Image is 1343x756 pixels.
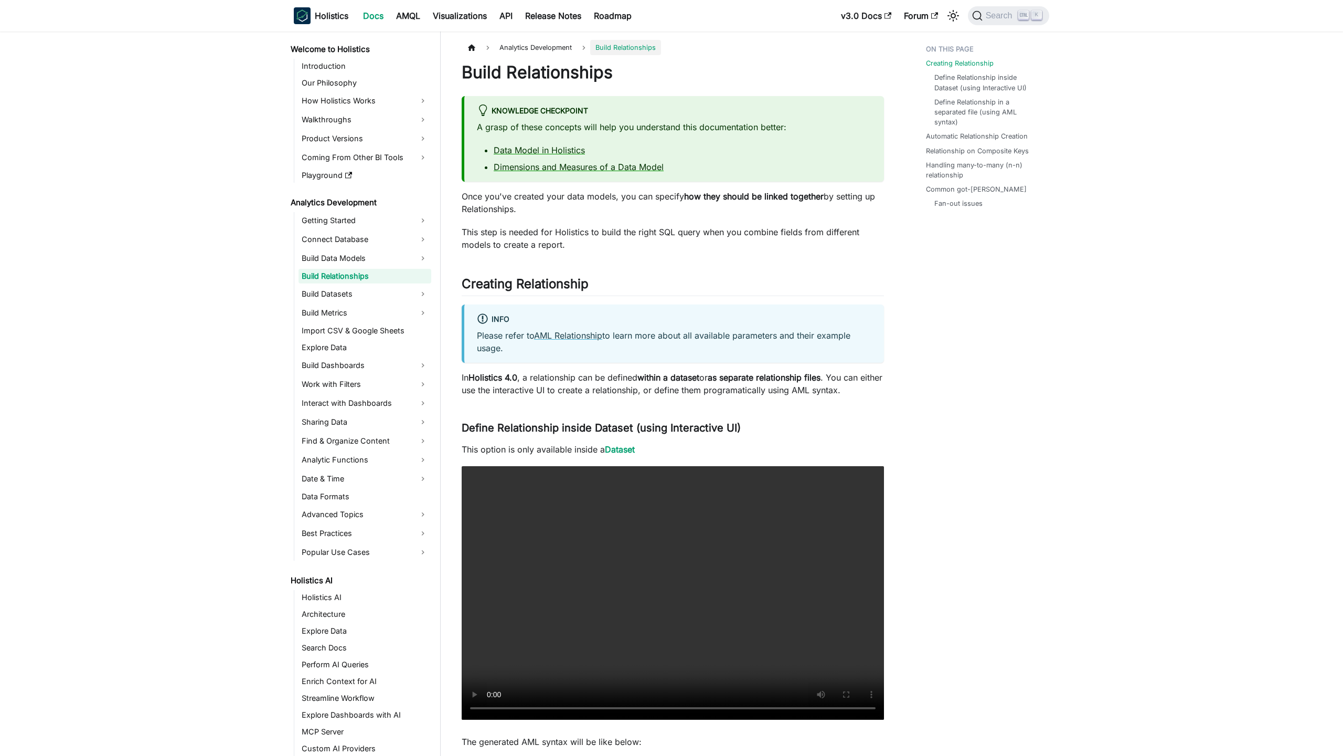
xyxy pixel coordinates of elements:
a: Relationship on Composite Keys [926,146,1029,156]
a: Date & Time [299,470,431,487]
a: Welcome to Holistics [287,42,431,57]
div: Knowledge Checkpoint [477,104,871,118]
a: Best Practices [299,525,431,542]
strong: within a dataset [637,372,699,383]
a: Advanced Topics [299,506,431,523]
button: Search (Ctrl+K) [968,6,1049,25]
a: Walkthroughs [299,111,431,128]
a: Fan-out issues [934,198,983,208]
a: Creating Relationship [926,58,994,68]
a: Coming From Other BI Tools [299,149,431,166]
a: Introduction [299,59,431,73]
a: Build Dashboards [299,357,431,374]
a: How Holistics Works [299,92,431,109]
button: Switch between dark and light mode (currently light mode) [945,7,962,24]
a: Build Metrics [299,304,431,321]
a: Define Relationship in a separated file (using AML syntax) [934,97,1039,128]
a: Build Datasets [299,286,431,302]
a: Dimensions and Measures of a Data Model [494,162,664,172]
h3: Define Relationship inside Dataset (using Interactive UI) [462,422,884,435]
h2: Creating Relationship [462,276,884,296]
a: Our Philosophy [299,76,431,90]
a: Analytics Development [287,195,431,210]
a: Work with Filters [299,376,431,393]
a: Build Data Models [299,250,431,267]
p: A grasp of these concepts will help you understand this documentation better: [477,121,871,133]
a: Roadmap [588,7,638,24]
a: Streamline Workflow [299,691,431,706]
a: Build Relationships [299,269,431,283]
p: This step is needed for Holistics to build the right SQL query when you combine fields from diffe... [462,226,884,251]
a: Perform AI Queries [299,657,431,672]
p: This option is only available inside a [462,443,884,456]
nav: Breadcrumbs [462,40,884,55]
a: Data Formats [299,489,431,504]
p: Please refer to to learn more about all available parameters and their example usage. [477,329,871,354]
div: info [477,313,871,327]
span: Analytics Development [494,40,577,55]
video: Your browser does not support embedding video, but you can . [462,466,884,720]
a: AMQL [390,7,427,24]
nav: Docs sidebar [283,31,441,756]
a: Connect Database [299,231,431,248]
a: Dataset [605,444,635,455]
b: Holistics [315,9,348,22]
a: Import CSV & Google Sheets [299,323,431,338]
a: MCP Server [299,724,431,739]
a: Interact with Dashboards [299,395,431,412]
kbd: K [1031,10,1042,20]
a: Visualizations [427,7,493,24]
strong: as separate relationship files [708,372,820,383]
span: Search [983,11,1019,20]
a: Docs [357,7,390,24]
a: Playground [299,168,431,183]
a: Forum [898,7,944,24]
a: Getting Started [299,212,431,229]
a: Release Notes [519,7,588,24]
a: Common got-[PERSON_NAME] [926,184,1027,194]
a: Explore Data [299,624,431,638]
a: Product Versions [299,130,431,147]
strong: how they should be linked together [684,191,824,202]
p: In , a relationship can be defined or . You can either use the interactive UI to create a relatio... [462,371,884,396]
span: Build Relationships [590,40,661,55]
a: Architecture [299,607,431,622]
a: API [493,7,519,24]
a: Handling many-to-many (n-n) relationship [926,160,1043,180]
a: v3.0 Docs [835,7,898,24]
a: Search Docs [299,640,431,655]
a: Home page [462,40,482,55]
a: Popular Use Cases [299,544,431,561]
a: Automatic Relationship Creation [926,131,1028,141]
a: Explore Data [299,340,431,355]
a: Analytic Functions [299,451,431,468]
a: Define Relationship inside Dataset (using Interactive UI) [934,72,1039,92]
a: Holistics AI [287,573,431,588]
img: Holistics [294,7,311,24]
a: Data Model in Holistics [494,145,585,155]
p: Once you've created your data models, you can specify by setting up Relationships. [462,190,884,215]
a: HolisticsHolistics [294,7,348,24]
a: Sharing Data [299,414,431,430]
strong: Holistics 4.0 [468,372,517,383]
h1: Build Relationships [462,62,884,83]
a: AML Relationship [534,330,602,341]
a: Explore Dashboards with AI [299,708,431,722]
a: Custom AI Providers [299,741,431,756]
p: The generated AML syntax will be like below: [462,736,884,748]
a: Enrich Context for AI [299,674,431,689]
a: Find & Organize Content [299,433,431,449]
a: Holistics AI [299,590,431,605]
